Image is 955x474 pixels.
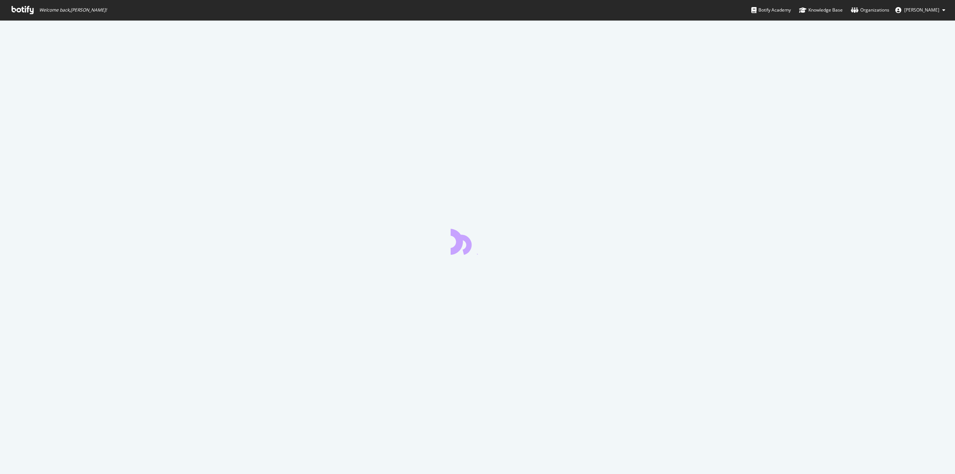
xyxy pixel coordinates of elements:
span: Welcome back, [PERSON_NAME] ! [39,7,107,13]
div: animation [451,228,504,255]
span: Lukas MÄNNL [904,7,939,13]
div: Botify Academy [751,6,791,14]
div: Organizations [851,6,889,14]
button: [PERSON_NAME] [889,4,951,16]
div: Knowledge Base [799,6,843,14]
